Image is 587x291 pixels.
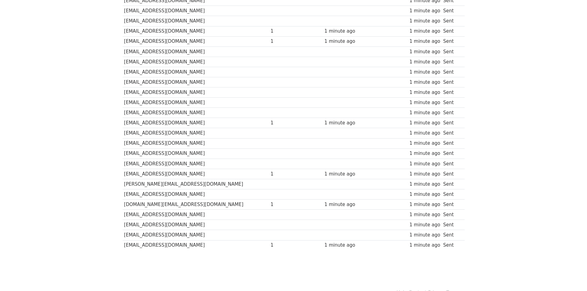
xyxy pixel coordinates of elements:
[324,171,365,178] div: 1 minute ago
[410,140,440,147] div: 1 minute ago
[123,108,269,118] td: [EMAIL_ADDRESS][DOMAIN_NAME]
[442,159,461,169] td: Sent
[410,7,440,14] div: 1 minute ago
[324,28,365,35] div: 1 minute ago
[410,242,440,249] div: 1 minute ago
[271,242,295,249] div: 1
[442,148,461,159] td: Sent
[324,38,365,45] div: 1 minute ago
[123,179,269,189] td: [PERSON_NAME][EMAIL_ADDRESS][DOMAIN_NAME]
[442,87,461,98] td: Sent
[410,201,440,208] div: 1 minute ago
[123,159,269,169] td: [EMAIL_ADDRESS][DOMAIN_NAME]
[410,119,440,127] div: 1 minute ago
[442,220,461,230] td: Sent
[442,138,461,148] td: Sent
[442,6,461,16] td: Sent
[410,48,440,55] div: 1 minute ago
[123,6,269,16] td: [EMAIL_ADDRESS][DOMAIN_NAME]
[442,36,461,46] td: Sent
[410,109,440,116] div: 1 minute ago
[442,46,461,57] td: Sent
[442,57,461,67] td: Sent
[410,18,440,25] div: 1 minute ago
[410,211,440,218] div: 1 minute ago
[410,99,440,106] div: 1 minute ago
[556,261,587,291] iframe: Chat Widget
[442,26,461,36] td: Sent
[410,79,440,86] div: 1 minute ago
[410,232,440,239] div: 1 minute ago
[410,221,440,228] div: 1 minute ago
[410,28,440,35] div: 1 minute ago
[410,171,440,178] div: 1 minute ago
[271,38,295,45] div: 1
[123,26,269,36] td: [EMAIL_ADDRESS][DOMAIN_NAME]
[123,98,269,108] td: [EMAIL_ADDRESS][DOMAIN_NAME]
[442,67,461,77] td: Sent
[123,200,269,210] td: [DOMAIN_NAME][EMAIL_ADDRESS][DOMAIN_NAME]
[410,191,440,198] div: 1 minute ago
[271,28,295,35] div: 1
[442,200,461,210] td: Sent
[123,169,269,179] td: [EMAIL_ADDRESS][DOMAIN_NAME]
[324,201,365,208] div: 1 minute ago
[123,210,269,220] td: [EMAIL_ADDRESS][DOMAIN_NAME]
[123,220,269,230] td: [EMAIL_ADDRESS][DOMAIN_NAME]
[410,130,440,137] div: 1 minute ago
[123,189,269,200] td: [EMAIL_ADDRESS][DOMAIN_NAME]
[271,171,295,178] div: 1
[123,138,269,148] td: [EMAIL_ADDRESS][DOMAIN_NAME]
[442,128,461,138] td: Sent
[123,87,269,98] td: [EMAIL_ADDRESS][DOMAIN_NAME]
[442,179,461,189] td: Sent
[410,181,440,188] div: 1 minute ago
[123,36,269,46] td: [EMAIL_ADDRESS][DOMAIN_NAME]
[442,210,461,220] td: Sent
[442,98,461,108] td: Sent
[123,118,269,128] td: [EMAIL_ADDRESS][DOMAIN_NAME]
[442,169,461,179] td: Sent
[123,67,269,77] td: [EMAIL_ADDRESS][DOMAIN_NAME]
[123,128,269,138] td: [EMAIL_ADDRESS][DOMAIN_NAME]
[442,118,461,128] td: Sent
[324,119,365,127] div: 1 minute ago
[123,57,269,67] td: [EMAIL_ADDRESS][DOMAIN_NAME]
[123,240,269,250] td: [EMAIL_ADDRESS][DOMAIN_NAME]
[410,69,440,76] div: 1 minute ago
[442,16,461,26] td: Sent
[442,77,461,87] td: Sent
[123,46,269,57] td: [EMAIL_ADDRESS][DOMAIN_NAME]
[123,77,269,87] td: [EMAIL_ADDRESS][DOMAIN_NAME]
[410,150,440,157] div: 1 minute ago
[123,148,269,159] td: [EMAIL_ADDRESS][DOMAIN_NAME]
[324,242,365,249] div: 1 minute ago
[410,38,440,45] div: 1 minute ago
[271,201,295,208] div: 1
[442,108,461,118] td: Sent
[442,240,461,250] td: Sent
[123,230,269,240] td: [EMAIL_ADDRESS][DOMAIN_NAME]
[123,16,269,26] td: [EMAIL_ADDRESS][DOMAIN_NAME]
[271,119,295,127] div: 1
[410,59,440,66] div: 1 minute ago
[410,160,440,168] div: 1 minute ago
[442,230,461,240] td: Sent
[442,189,461,200] td: Sent
[410,89,440,96] div: 1 minute ago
